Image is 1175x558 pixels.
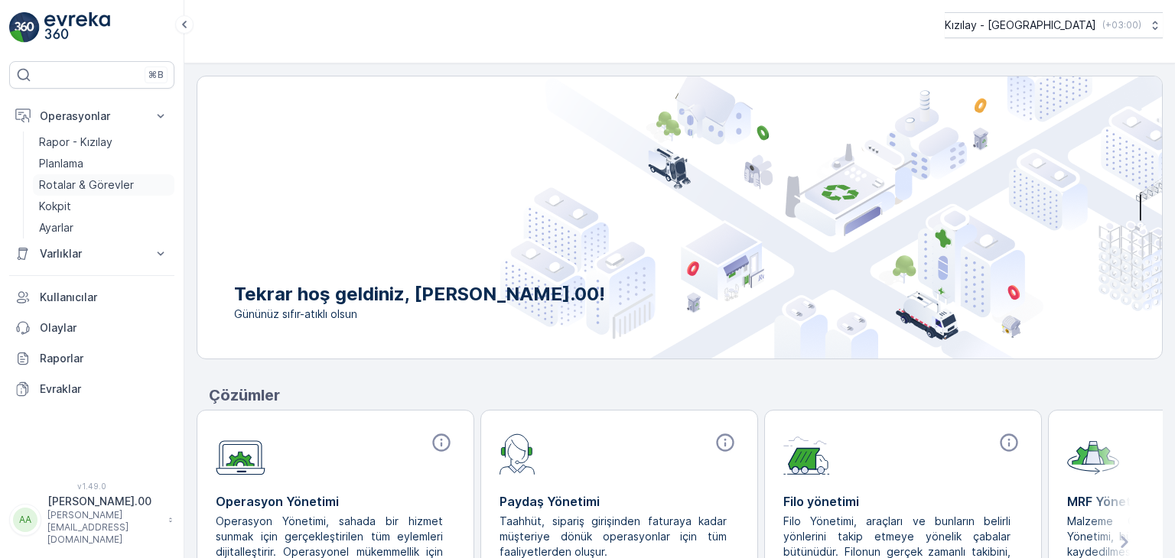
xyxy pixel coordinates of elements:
img: logo_light-DOdMpM7g.png [44,12,110,43]
img: module-icon [500,432,535,475]
p: Raporlar [40,351,168,366]
a: Ayarlar [33,217,174,238]
a: Kokpit [33,196,174,217]
a: Rapor - Kızılay [33,131,174,153]
p: ⌘B [148,69,164,81]
p: Planlama [39,156,83,171]
img: module-icon [1067,432,1119,475]
a: Rotalar & Görevler [33,174,174,196]
p: Paydaş Yönetimi [500,492,739,511]
button: Operasyonlar [9,101,174,131]
p: [PERSON_NAME].00 [47,494,161,509]
p: Varlıklar [40,246,144,261]
p: Ayarlar [39,220,73,235]
p: Kullanıcılar [40,290,168,305]
p: Kokpit [39,199,71,214]
div: AA [13,508,37,532]
p: ( +03:00 ) [1102,19,1141,31]
button: AA[PERSON_NAME].00[PERSON_NAME][EMAIL_ADDRESS][DOMAIN_NAME] [9,494,174,546]
p: Operasyon Yönetimi [216,492,455,511]
p: Rotalar & Görevler [39,177,134,193]
a: Raporlar [9,343,174,374]
a: Planlama [33,153,174,174]
a: Kullanıcılar [9,282,174,313]
span: Gününüz sıfır-atıklı olsun [234,307,605,322]
p: Tekrar hoş geldiniz, [PERSON_NAME].00! [234,282,605,307]
p: Operasyonlar [40,109,144,124]
a: Evraklar [9,374,174,404]
p: Filo yönetimi [783,492,1023,511]
p: Rapor - Kızılay [39,135,112,150]
img: module-icon [783,432,830,475]
button: Varlıklar [9,238,174,269]
img: logo [9,12,40,43]
button: Kızılay - [GEOGRAPHIC_DATA](+03:00) [945,12,1163,38]
span: v 1.49.0 [9,482,174,491]
p: Olaylar [40,320,168,336]
img: module-icon [216,432,265,475]
img: city illustration [500,76,1162,358]
a: Olaylar [9,313,174,343]
p: Evraklar [40,381,168,397]
p: Kızılay - [GEOGRAPHIC_DATA] [945,18,1096,33]
p: [PERSON_NAME][EMAIL_ADDRESS][DOMAIN_NAME] [47,509,161,546]
p: Çözümler [209,384,1163,407]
